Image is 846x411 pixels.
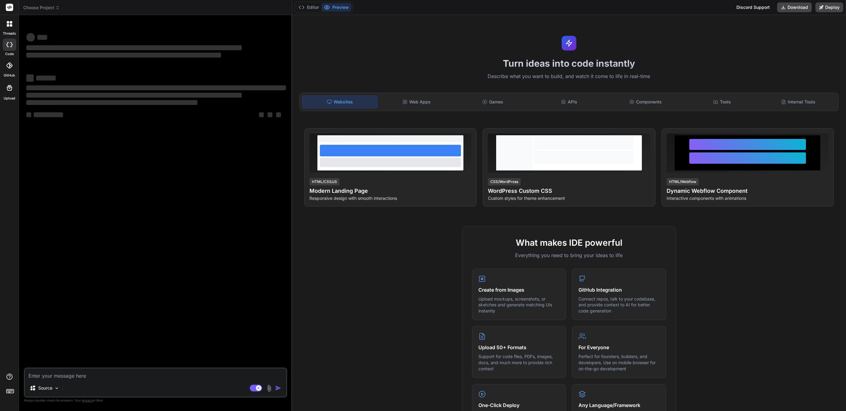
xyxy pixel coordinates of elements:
[296,58,842,69] h1: Turn ideas into code instantly
[608,95,683,108] div: Components
[488,178,521,185] div: CSS/WordPress
[296,3,321,12] button: Editor
[578,353,660,372] p: Perfect for founders, builders, and developers. Use on mobile browser for on-the-go development
[26,45,242,50] span: ‌
[34,112,63,117] span: ‌
[38,385,52,391] p: Source
[379,95,454,108] div: Web Apps
[309,195,471,201] p: Responsive design with smooth interactions
[54,386,59,391] img: Pick Models
[488,187,650,195] h4: WordPress Custom CSS
[777,2,812,12] button: Download
[578,296,660,314] p: Connect repos, talk to your codebase, and provide context to AI for better code generation
[275,385,281,391] img: icon
[488,195,650,201] p: Custom styles for theme enhancement
[667,195,829,201] p: Interactive components with animations
[455,95,530,108] div: Games
[266,385,273,392] img: attachment
[268,112,272,117] span: ‌
[532,95,607,108] div: APIs
[733,2,773,12] div: Discord Support
[26,53,221,58] span: ‌
[472,236,666,249] h2: What makes IDE powerful
[26,100,197,105] span: ‌
[761,95,836,108] div: Internal Tools
[5,51,14,57] label: code
[259,112,264,117] span: ‌
[36,76,56,80] span: ‌
[578,402,660,409] h4: Any Language/Framework
[684,95,759,108] div: Tools
[3,31,16,36] label: threads
[472,252,666,259] p: Everything you need to bring your ideas to life
[578,286,660,293] h4: GitHub Integration
[24,398,287,403] p: Always double-check its answers. Your in Bind
[26,85,286,90] span: ‌
[26,74,34,82] span: ‌
[478,402,560,409] h4: One-Click Deploy
[478,353,560,372] p: Support for code files, PDFs, images, docs, and much more to provide rich context
[478,344,560,351] h4: Upload 50+ Formats
[302,95,378,108] div: Websites
[23,5,60,11] span: Choose Project
[309,178,339,185] div: HTML/CSS/JS
[26,112,31,117] span: ‌
[815,2,843,12] button: Deploy
[321,3,351,12] button: Preview
[309,187,471,195] h4: Modern Landing Page
[82,398,93,402] span: privacy
[37,35,47,40] span: ‌
[578,344,660,351] h4: For Everyone
[276,112,281,117] span: ‌
[667,187,829,195] h4: Dynamic Webflow Component
[26,33,35,42] span: ‌
[26,93,242,98] span: ‌
[4,73,15,78] label: GitHub
[4,96,15,101] label: Upload
[478,286,560,293] h4: Create from Images
[296,73,842,80] p: Describe what you want to build, and watch it come to life in real-time
[478,296,560,314] p: Upload mockups, screenshots, or sketches and generate matching UIs instantly
[667,178,699,185] div: HTML/Webflow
